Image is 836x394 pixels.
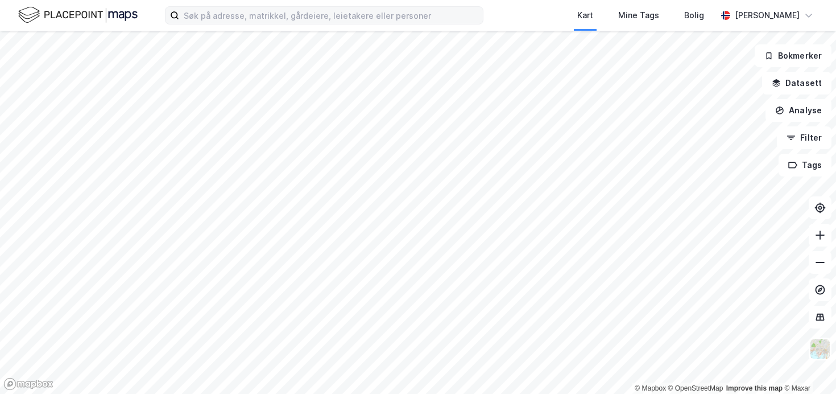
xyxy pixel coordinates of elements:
div: Kontrollprogram for chat [779,339,836,394]
div: Kart [577,9,593,22]
div: Bolig [684,9,704,22]
iframe: Chat Widget [779,339,836,394]
img: logo.f888ab2527a4732fd821a326f86c7f29.svg [18,5,138,25]
div: [PERSON_NAME] [735,9,800,22]
input: Søk på adresse, matrikkel, gårdeiere, leietakere eller personer [179,7,483,24]
div: Mine Tags [618,9,659,22]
